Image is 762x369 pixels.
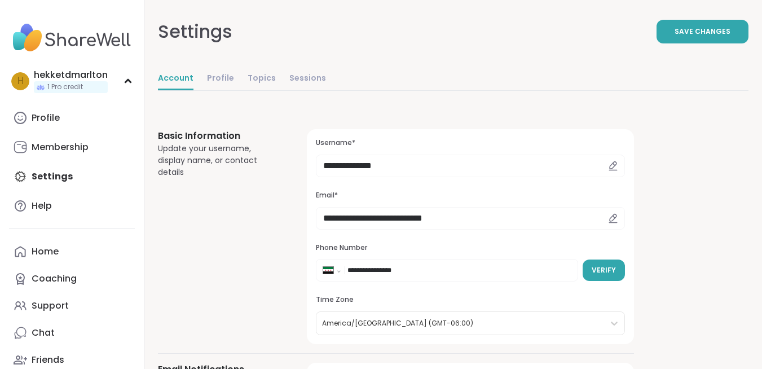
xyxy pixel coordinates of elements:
span: Save Changes [675,27,730,37]
a: Topics [248,68,276,90]
a: Profile [9,104,135,131]
a: Coaching [9,265,135,292]
a: Support [9,292,135,319]
div: hekketdmarlton [34,69,108,81]
button: Verify [583,260,625,281]
a: Membership [9,134,135,161]
div: Support [32,300,69,312]
h3: Username* [316,138,625,148]
h3: Phone Number [316,243,625,253]
span: 1 Pro credit [47,82,83,92]
span: Verify [592,265,616,275]
div: Update your username, display name, or contact details [158,143,280,178]
a: Account [158,68,193,90]
h3: Basic Information [158,129,280,143]
img: ShareWell Nav Logo [9,18,135,58]
div: Home [32,245,59,258]
button: Save Changes [657,20,748,43]
a: Sessions [289,68,326,90]
div: Chat [32,327,55,339]
div: Coaching [32,273,77,285]
div: Friends [32,354,64,366]
h3: Email* [316,191,625,200]
div: Help [32,200,52,212]
div: Settings [158,18,232,45]
a: Help [9,192,135,219]
h3: Time Zone [316,295,625,305]
div: Membership [32,141,89,153]
span: h [17,74,24,89]
div: Profile [32,112,60,124]
a: Chat [9,319,135,346]
a: Home [9,238,135,265]
a: Profile [207,68,234,90]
